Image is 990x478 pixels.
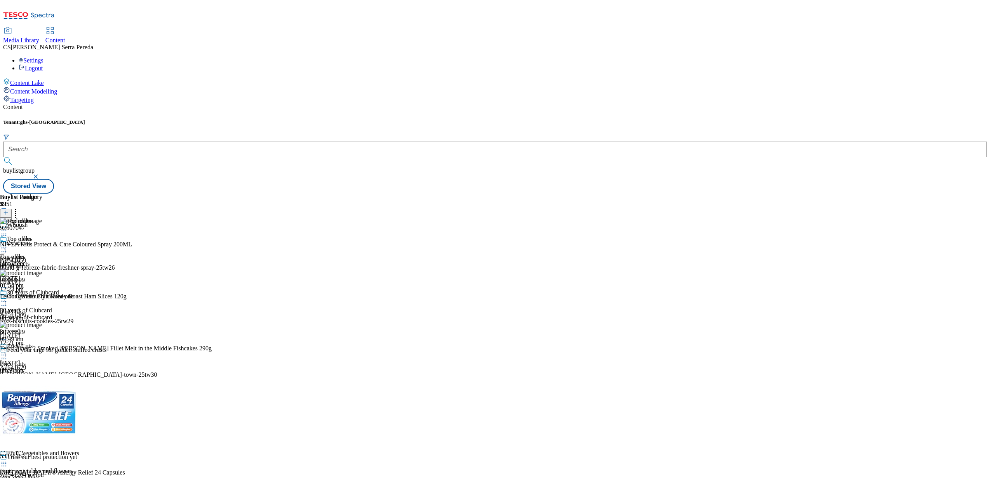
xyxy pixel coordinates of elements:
[3,44,11,50] span: CS
[20,119,85,125] span: ghs-[GEOGRAPHIC_DATA]
[19,57,43,64] a: Settings
[3,134,9,140] svg: Search Filters
[11,44,93,50] span: [PERSON_NAME] Serra Pereda
[3,119,987,125] h5: Tenant:
[45,37,65,43] span: Content
[10,88,57,95] span: Content Modelling
[3,78,987,87] a: Content Lake
[3,28,39,44] a: Media Library
[3,104,987,111] div: Content
[3,167,35,174] span: buylistgroup
[19,65,43,71] a: Logout
[3,95,987,104] a: Targeting
[3,142,987,157] input: Search
[10,80,44,86] span: Content Lake
[3,179,54,194] button: Stored View
[10,97,34,103] span: Targeting
[3,87,987,95] a: Content Modelling
[3,37,39,43] span: Media Library
[45,28,65,44] a: Content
